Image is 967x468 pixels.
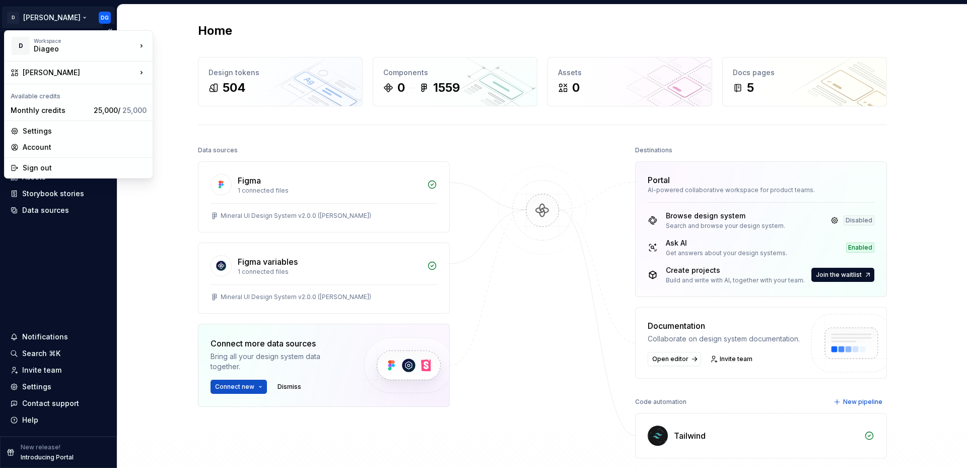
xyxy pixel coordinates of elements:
div: Available credits [7,86,151,102]
div: Account [23,142,147,152]
div: Diageo [34,44,119,54]
div: Sign out [23,163,147,173]
div: [PERSON_NAME] [23,68,136,78]
div: Settings [23,126,147,136]
div: Workspace [34,38,136,44]
span: 25,000 [122,106,147,114]
div: Monthly credits [11,105,90,115]
div: D [12,37,30,55]
span: 25,000 / [94,106,147,114]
